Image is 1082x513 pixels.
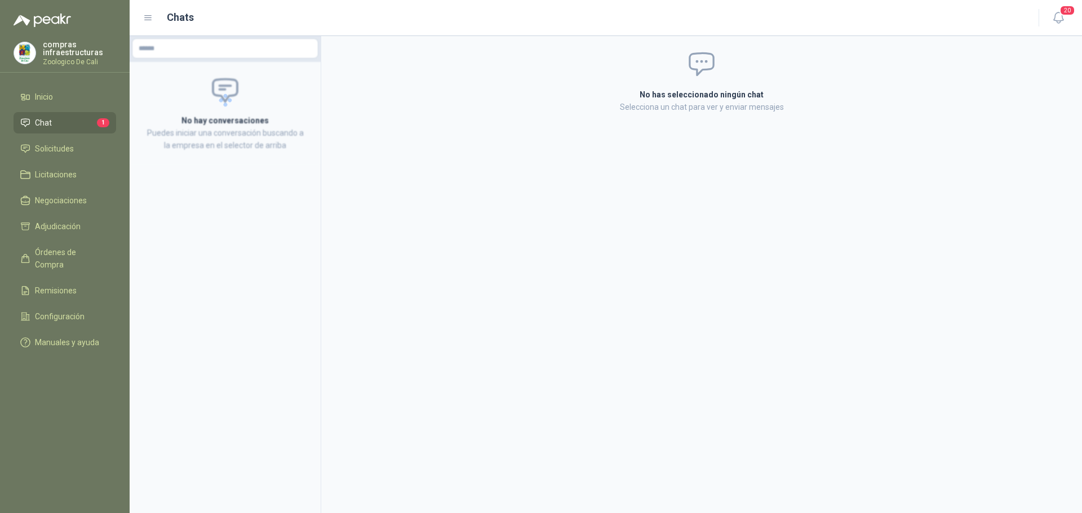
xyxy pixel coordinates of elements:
span: Solicitudes [35,142,74,155]
a: Licitaciones [14,164,116,185]
p: Selecciona un chat para ver y enviar mensajes [505,101,898,113]
img: Logo peakr [14,14,71,27]
a: Inicio [14,86,116,108]
p: compras infraestructuras [43,41,116,56]
a: Órdenes de Compra [14,242,116,275]
a: Chat1 [14,112,116,133]
span: Remisiones [35,284,77,297]
button: 20 [1048,8,1068,28]
a: Negociaciones [14,190,116,211]
img: Company Logo [14,42,36,64]
span: 20 [1059,5,1075,16]
a: Solicitudes [14,138,116,159]
p: Zoologico De Cali [43,59,116,65]
span: Chat [35,117,52,129]
h2: No has seleccionado ningún chat [505,88,898,101]
a: Remisiones [14,280,116,301]
h1: Chats [167,10,194,25]
a: Adjudicación [14,216,116,237]
span: Configuración [35,310,85,323]
span: Órdenes de Compra [35,246,105,271]
span: Inicio [35,91,53,103]
span: Manuales y ayuda [35,336,99,349]
span: Negociaciones [35,194,87,207]
a: Manuales y ayuda [14,332,116,353]
span: Licitaciones [35,168,77,181]
span: 1 [97,118,109,127]
a: Configuración [14,306,116,327]
span: Adjudicación [35,220,81,233]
